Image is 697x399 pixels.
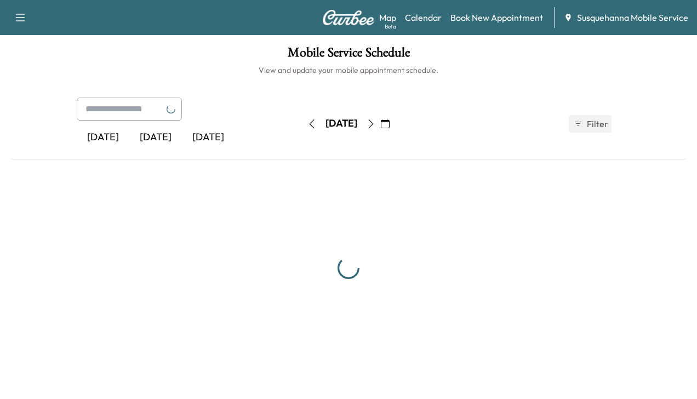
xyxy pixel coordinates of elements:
[11,65,686,76] h6: View and update your mobile appointment schedule.
[569,115,612,133] button: Filter
[450,11,543,24] a: Book New Appointment
[405,11,442,24] a: Calendar
[577,11,688,24] span: Susquehanna Mobile Service
[379,11,396,24] a: MapBeta
[129,125,182,150] div: [DATE]
[587,117,607,130] span: Filter
[77,125,129,150] div: [DATE]
[385,22,396,31] div: Beta
[325,117,357,130] div: [DATE]
[182,125,235,150] div: [DATE]
[11,46,686,65] h1: Mobile Service Schedule
[322,10,375,25] img: Curbee Logo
